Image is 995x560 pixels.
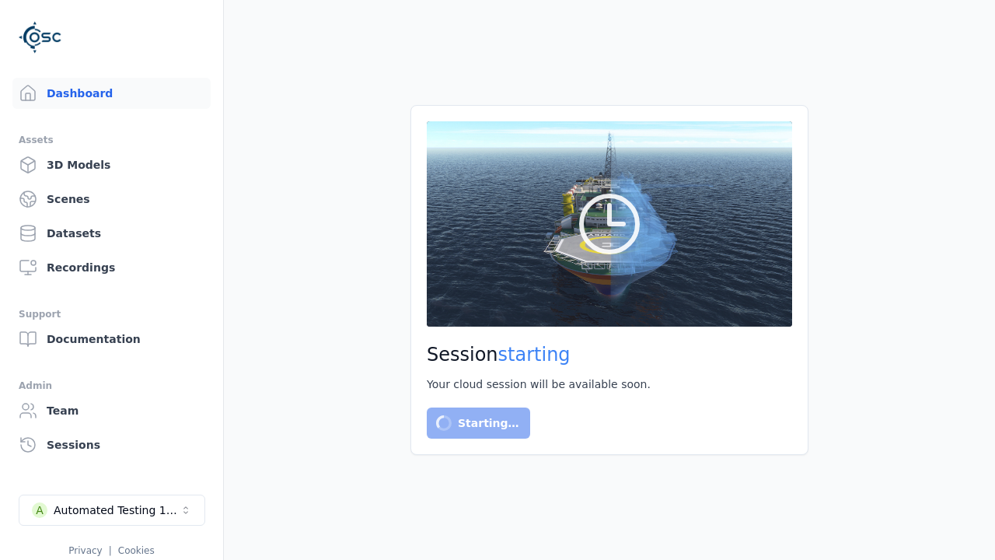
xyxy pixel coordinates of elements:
[12,395,211,426] a: Team
[19,16,62,59] img: Logo
[19,131,204,149] div: Assets
[12,149,211,180] a: 3D Models
[54,502,180,518] div: Automated Testing 1 - Playwright
[19,305,204,324] div: Support
[427,376,792,392] div: Your cloud session will be available soon.
[118,545,155,556] a: Cookies
[19,495,205,526] button: Select a workspace
[68,545,102,556] a: Privacy
[12,429,211,460] a: Sessions
[427,342,792,367] h2: Session
[12,78,211,109] a: Dashboard
[427,408,530,439] button: Starting…
[498,344,571,366] span: starting
[12,184,211,215] a: Scenes
[19,376,204,395] div: Admin
[12,252,211,283] a: Recordings
[109,545,112,556] span: |
[12,218,211,249] a: Datasets
[12,324,211,355] a: Documentation
[32,502,47,518] div: A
